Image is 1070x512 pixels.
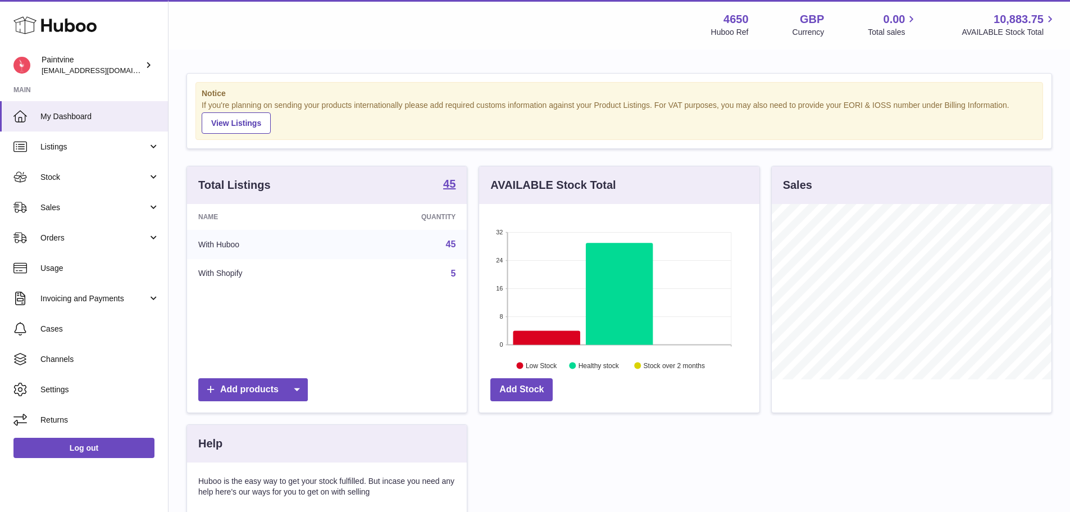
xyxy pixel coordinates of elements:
text: 0 [500,341,503,348]
th: Quantity [338,204,467,230]
th: Name [187,204,338,230]
div: Paintvine [42,55,143,76]
span: Cases [40,324,160,334]
span: Total sales [868,27,918,38]
text: 24 [497,257,503,264]
div: Currency [793,27,825,38]
span: [EMAIL_ADDRESS][DOMAIN_NAME] [42,66,165,75]
a: Log out [13,438,154,458]
span: 10,883.75 [994,12,1044,27]
a: View Listings [202,112,271,134]
text: 8 [500,313,503,320]
text: Low Stock [526,361,557,369]
div: If you're planning on sending your products internationally please add required customs informati... [202,100,1037,134]
span: My Dashboard [40,111,160,122]
h3: Total Listings [198,178,271,193]
p: Huboo is the easy way to get your stock fulfilled. But incase you need any help here's our ways f... [198,476,456,497]
span: Orders [40,233,148,243]
span: Returns [40,415,160,425]
a: 5 [450,269,456,278]
h3: Help [198,436,222,451]
span: Invoicing and Payments [40,293,148,304]
text: Healthy stock [579,361,620,369]
text: 32 [497,229,503,235]
a: Add Stock [490,378,553,401]
strong: GBP [800,12,824,27]
text: 16 [497,285,503,292]
a: 45 [446,239,456,249]
a: Add products [198,378,308,401]
strong: 4650 [723,12,749,27]
h3: AVAILABLE Stock Total [490,178,616,193]
span: Usage [40,263,160,274]
strong: 45 [443,178,456,189]
span: Stock [40,172,148,183]
span: Sales [40,202,148,213]
a: 45 [443,178,456,192]
span: Listings [40,142,148,152]
span: Settings [40,384,160,395]
span: Channels [40,354,160,365]
img: internalAdmin-4650@internal.huboo.com [13,57,30,74]
a: 0.00 Total sales [868,12,918,38]
text: Stock over 2 months [644,361,705,369]
span: AVAILABLE Stock Total [962,27,1057,38]
td: With Shopify [187,259,338,288]
td: With Huboo [187,230,338,259]
span: 0.00 [884,12,905,27]
h3: Sales [783,178,812,193]
a: 10,883.75 AVAILABLE Stock Total [962,12,1057,38]
div: Huboo Ref [711,27,749,38]
strong: Notice [202,88,1037,99]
